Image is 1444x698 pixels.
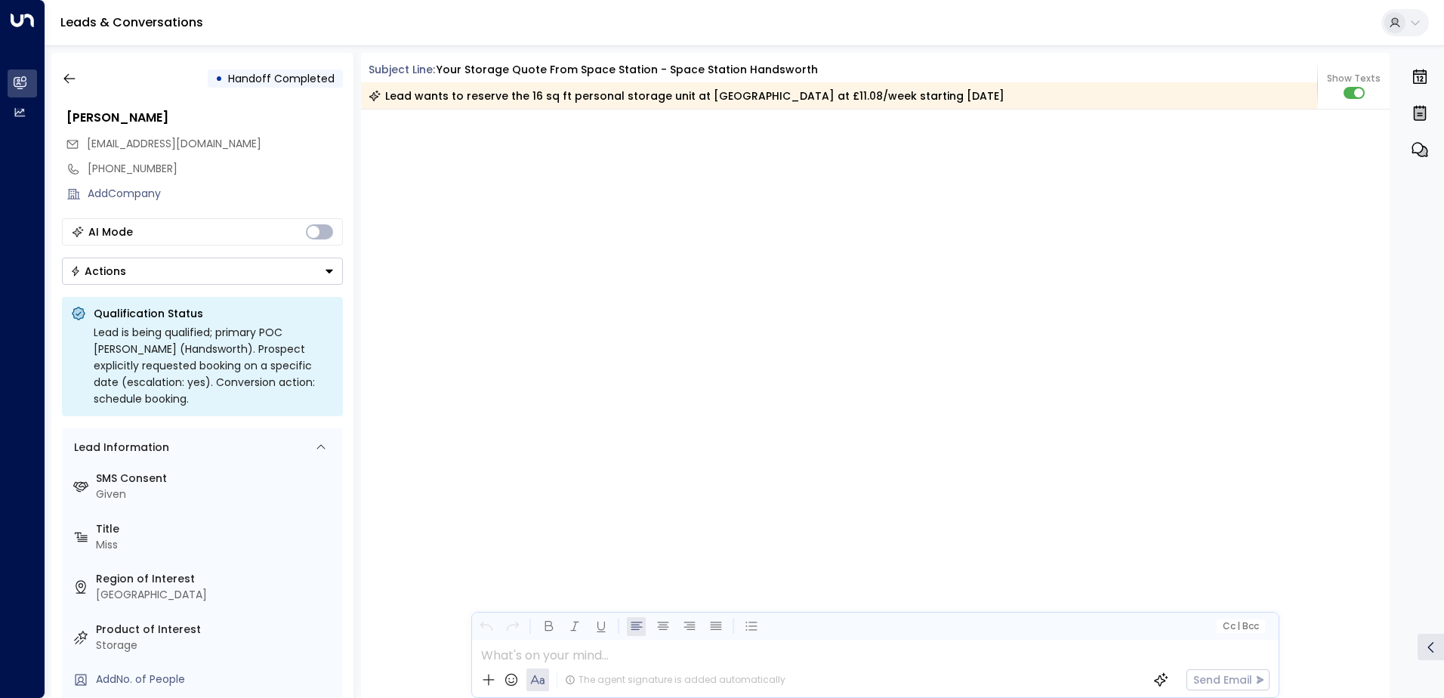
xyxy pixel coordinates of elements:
[369,88,1004,103] div: Lead wants to reserve the 16 sq ft personal storage unit at [GEOGRAPHIC_DATA] at £11.08/week star...
[477,617,495,636] button: Undo
[87,136,261,151] span: [EMAIL_ADDRESS][DOMAIN_NAME]
[88,186,343,202] div: AddCompany
[62,258,343,285] div: Button group with a nested menu
[96,471,337,486] label: SMS Consent
[87,136,261,152] span: kaseybath@icloud.com
[1216,619,1264,634] button: Cc|Bcc
[96,587,337,603] div: [GEOGRAPHIC_DATA]
[215,65,223,92] div: •
[69,440,169,456] div: Lead Information
[94,324,334,407] div: Lead is being qualified; primary POC [PERSON_NAME] (Handsworth). Prospect explicitly requested bo...
[96,537,337,553] div: Miss
[96,571,337,587] label: Region of Interest
[1222,621,1258,632] span: Cc Bcc
[62,258,343,285] button: Actions
[1327,72,1381,85] span: Show Texts
[96,521,337,537] label: Title
[96,672,337,687] div: AddNo. of People
[94,306,334,321] p: Qualification Status
[88,161,343,177] div: [PHONE_NUMBER]
[70,264,126,278] div: Actions
[437,62,818,78] div: Your storage quote from Space Station - Space Station Handsworth
[228,71,335,86] span: Handoff Completed
[565,673,785,687] div: The agent signature is added automatically
[88,224,133,239] div: AI Mode
[1237,621,1240,632] span: |
[96,622,337,638] label: Product of Interest
[96,638,337,653] div: Storage
[66,109,343,127] div: [PERSON_NAME]
[369,62,435,77] span: Subject Line:
[96,486,337,502] div: Given
[503,617,522,636] button: Redo
[60,14,203,31] a: Leads & Conversations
